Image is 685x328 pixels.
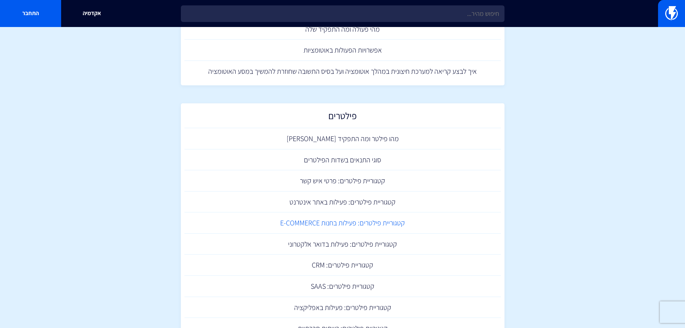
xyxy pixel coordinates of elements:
[184,61,501,82] a: איך לבצע קריאה למערכת חיצונית במהלך אוטומציה ועל בסיס התשובה שחוזרת להמשיך במסע האוטומציה
[181,5,504,22] input: חיפוש מהיר...
[184,149,501,171] a: סוגי התנאים בשדות הפילטרים
[184,212,501,234] a: קטגוריית פילטרים: פעילות בחנות E-COMMERCE
[184,234,501,255] a: קטגוריית פילטרים: פעילות בדואר אלקטרוני
[184,297,501,318] a: קטגוריית פילטרים: פעילות באפליקציה
[184,170,501,192] a: קטגוריית פילטרים: פרטי איש קשר
[184,128,501,149] a: מהו פילטר ומה התפקיד [PERSON_NAME]
[184,40,501,61] a: אפשרויות הפעולות באוטומציות
[184,255,501,276] a: קטגוריית פילטרים: CRM
[184,192,501,213] a: קטגוריית פילטרים: פעילות באתר אינטרנט
[188,111,497,125] h2: פילטרים
[184,107,501,128] a: פילטרים
[184,19,501,40] a: מהי פעולה ומה התפקיד שלה
[184,276,501,297] a: קטגוריית פילטרים: SAAS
